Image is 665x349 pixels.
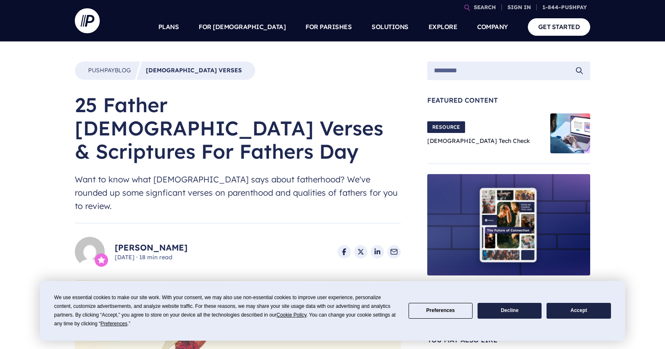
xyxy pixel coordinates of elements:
img: Allison Sakounthong [75,237,105,267]
button: Decline [478,303,542,319]
a: GET STARTED [528,18,591,35]
span: · [136,253,138,261]
a: COMPANY [477,12,508,42]
div: We use essential cookies to make our site work. With your consent, we may also use non-essential ... [54,293,398,328]
div: Cookie Consent Prompt [40,281,625,341]
button: Accept [547,303,611,319]
a: [PERSON_NAME] [115,242,187,253]
button: Preferences [409,303,473,319]
a: PLANS [158,12,179,42]
span: [DATE] 18 min read [115,253,187,262]
a: FOR PARISHES [305,12,352,42]
a: Share via Email [387,245,401,258]
a: SOLUTIONS [372,12,409,42]
span: Preferences [101,321,128,327]
a: [DEMOGRAPHIC_DATA] Tech Check [427,137,530,145]
h1: 25 Father [DEMOGRAPHIC_DATA] Verses & Scriptures For Fathers Day [75,93,401,163]
span: RESOURCE [427,121,465,133]
a: [DEMOGRAPHIC_DATA] Verses [146,66,242,75]
img: Church Tech Check Blog Hero Image [550,113,590,153]
a: Share on Facebook [337,245,351,258]
a: FOR [DEMOGRAPHIC_DATA] [199,12,286,42]
a: Share on LinkedIn [371,245,384,258]
span: Cookie Policy [276,312,306,318]
a: PushpayBlog [88,66,131,75]
a: EXPLORE [429,12,458,42]
span: You May Also Like [427,337,590,343]
span: Featured Content [427,97,590,103]
a: Share on X [354,245,367,258]
span: Want to know what [DEMOGRAPHIC_DATA] says about fatherhood? We've rounded up some signficant vers... [75,173,401,213]
span: Pushpay [88,66,115,74]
